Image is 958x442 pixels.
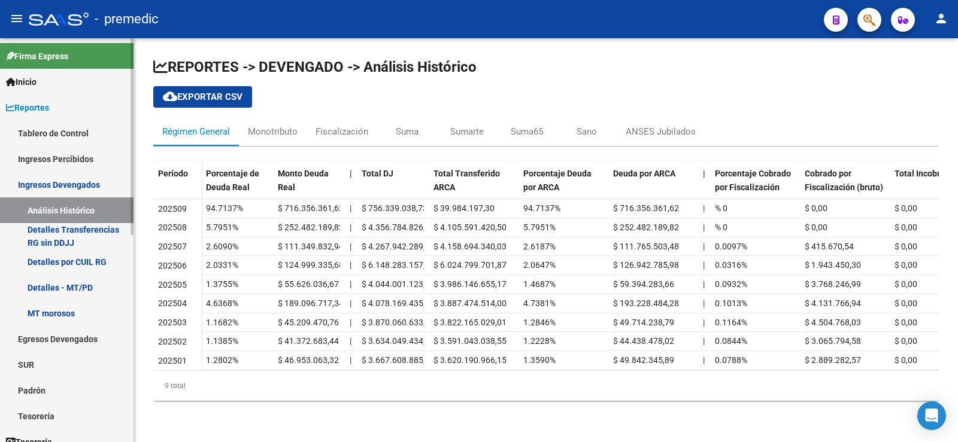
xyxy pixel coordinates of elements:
[703,336,705,346] span: |
[350,355,351,365] span: |
[523,260,556,270] span: 2.0647%
[158,204,187,214] span: 202509
[278,355,339,365] span: $ 46.953.063,32
[703,318,705,327] span: |
[613,355,674,365] span: $ 49.842.345,89
[613,279,674,289] span: $ 59.394.283,66
[6,50,68,63] span: Firma Express
[350,336,351,346] span: |
[350,222,351,232] span: |
[613,318,674,327] span: $ 49.714.238,79
[153,371,939,401] div: 9 total
[153,86,252,108] button: Exportar CSV
[703,355,705,365] span: |
[6,101,49,114] span: Reportes
[350,169,352,178] span: |
[433,203,495,213] span: $ 39.984.197,30
[511,125,543,138] div: Suma65
[350,298,351,308] span: |
[715,318,747,327] span: 0.1164%
[158,318,187,327] span: 202503
[703,298,705,308] span: |
[350,242,351,251] span: |
[350,203,351,213] span: |
[153,161,201,211] datatable-header-cell: Período
[362,318,435,327] span: $ 3.870.060.633,94
[895,355,917,365] span: $ 0,00
[895,222,917,232] span: $ 0,00
[206,318,238,327] span: 1.1682%
[362,355,435,365] span: $ 3.667.608.885,43
[934,11,948,26] mat-icon: person
[362,336,435,346] span: $ 3.634.049.434,38
[273,161,345,211] datatable-header-cell: Monto Deuda Real
[715,222,727,232] span: % 0
[278,336,339,346] span: $ 41.372.683,44
[248,125,298,138] div: Monotributo
[206,203,243,213] span: 94.7137%
[201,161,273,211] datatable-header-cell: Porcentaje de Deuda Real
[362,222,435,232] span: $ 4.356.784.826,93
[433,336,507,346] span: $ 3.591.043.038,55
[206,298,238,308] span: 4.6368%
[206,279,238,289] span: 1.3755%
[158,242,187,251] span: 202507
[895,260,917,270] span: $ 0,00
[278,242,344,251] span: $ 111.349.832,94
[158,169,188,178] span: Período
[362,298,435,308] span: $ 4.078.169.435,96
[895,242,917,251] span: $ 0,00
[703,279,705,289] span: |
[206,222,238,232] span: 5.7951%
[895,279,917,289] span: $ 0,00
[433,242,507,251] span: $ 4.158.694.340,03
[626,125,696,138] div: ANSES Jubilados
[357,161,429,211] datatable-header-cell: Total DJ
[523,169,592,192] span: Porcentaje Deuda por ARCA
[350,318,351,327] span: |
[345,161,357,211] datatable-header-cell: |
[895,169,957,178] span: Total Incobrable
[895,318,917,327] span: $ 0,00
[703,260,705,270] span: |
[206,336,238,346] span: 1.1385%
[158,356,187,365] span: 202501
[95,6,159,32] span: - premedic
[450,125,484,138] div: Sumarte
[805,279,861,289] span: $ 3.768.246,99
[608,161,698,211] datatable-header-cell: Deuda por ARCA
[613,298,679,308] span: $ 193.228.484,28
[805,260,861,270] span: $ 1.943.450,30
[715,169,791,192] span: Porcentaje Cobrado por Fiscalización
[523,336,556,346] span: 1.2228%
[895,203,917,213] span: $ 0,00
[158,298,187,308] span: 202504
[158,337,187,346] span: 202502
[613,336,674,346] span: $ 44.438.478,02
[163,89,177,103] mat-icon: cloud_download
[396,125,419,138] div: Suma
[433,279,507,289] span: $ 3.986.146.655,17
[433,169,500,192] span: Total Transferido ARCA
[577,125,597,138] div: Sano
[433,355,507,365] span: $ 3.620.190.966,15
[715,260,747,270] span: 0.0316%
[206,355,238,365] span: 1.2802%
[163,92,242,102] span: Exportar CSV
[698,161,710,211] datatable-header-cell: |
[278,298,344,308] span: $ 189.096.717,34
[703,203,705,213] span: |
[278,260,344,270] span: $ 124.999.335,68
[805,222,827,232] span: $ 0,00
[362,279,435,289] span: $ 4.044.001.123,91
[805,298,861,308] span: $ 4.131.766,94
[153,57,939,77] h1: REPORTES -> DEVENGADO -> Análisis Histórico
[10,11,24,26] mat-icon: menu
[278,318,339,327] span: $ 45.209.470,76
[316,125,368,138] div: Fiscalización
[362,169,393,178] span: Total DJ
[278,279,339,289] span: $ 55.626.036,67
[523,298,556,308] span: 4.7381%
[278,203,344,213] span: $ 716.356.361,62
[715,336,747,346] span: 0.0844%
